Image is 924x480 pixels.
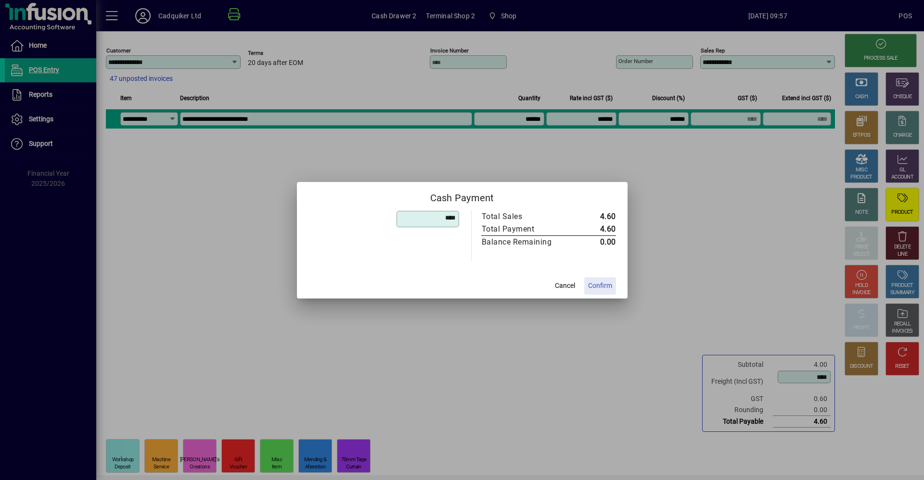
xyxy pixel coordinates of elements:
[555,281,575,291] span: Cancel
[572,235,616,248] td: 0.00
[588,281,612,291] span: Confirm
[481,210,572,223] td: Total Sales
[481,223,572,236] td: Total Payment
[482,236,563,248] div: Balance Remaining
[584,277,616,295] button: Confirm
[572,210,616,223] td: 4.60
[550,277,580,295] button: Cancel
[572,223,616,236] td: 4.60
[297,182,628,210] h2: Cash Payment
